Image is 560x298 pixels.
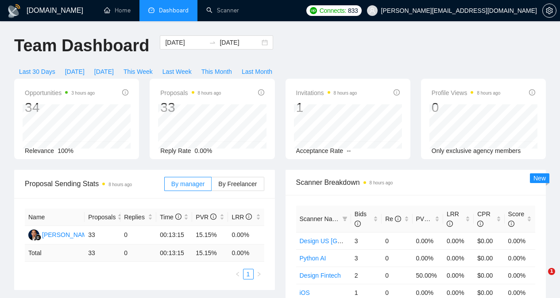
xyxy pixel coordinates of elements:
[85,245,120,262] td: 33
[320,6,346,15] span: Connects:
[220,38,260,47] input: End date
[447,221,453,227] span: info-circle
[88,212,116,222] span: Proposals
[94,67,114,76] span: [DATE]
[120,209,156,226] th: Replies
[530,268,551,289] iframe: Intercom live chat
[209,39,216,46] span: swap-right
[296,99,357,116] div: 1
[196,214,216,221] span: PVR
[432,88,501,98] span: Profile Views
[385,215,401,222] span: Re
[120,245,156,262] td: 0
[296,147,344,154] span: Acceptance Rate
[25,88,95,98] span: Opportunities
[477,210,490,227] span: CPR
[416,215,437,222] span: PVR
[243,269,253,279] a: 1
[156,245,192,262] td: 00:13:15
[108,182,132,187] time: 8 hours ago
[192,226,228,245] td: 15.15%
[160,99,221,116] div: 33
[89,65,119,79] button: [DATE]
[355,221,361,227] span: info-circle
[85,209,120,226] th: Proposals
[160,88,221,98] span: Proposals
[394,89,400,96] span: info-circle
[370,180,393,185] time: 8 hours ago
[505,249,535,267] td: 0.00%
[218,180,257,187] span: By Freelancer
[413,249,443,267] td: 0.00%
[242,67,272,76] span: Last Month
[124,212,146,222] span: Replies
[447,210,459,227] span: LRR
[548,268,555,275] span: 1
[258,89,264,96] span: info-circle
[175,214,182,220] span: info-circle
[477,91,500,96] time: 8 hours ago
[104,7,131,14] a: homeHome
[342,216,348,222] span: filter
[232,214,252,221] span: LRR
[25,178,164,189] span: Proposal Sending Stats
[474,232,504,249] td: $0.00
[443,249,474,267] td: 0.00%
[351,232,382,249] td: 3
[65,67,85,76] span: [DATE]
[210,214,216,220] span: info-circle
[508,210,525,227] span: Score
[505,267,535,284] td: 0.00%
[300,215,341,222] span: Scanner Name
[296,177,536,188] span: Scanner Breakdown
[474,249,504,267] td: $0.00
[228,226,264,245] td: 0.00%
[395,216,401,222] span: info-circle
[254,269,264,279] li: Next Page
[14,35,149,56] h1: Team Dashboard
[543,7,556,14] span: setting
[160,147,191,154] span: Reply Rate
[14,65,60,79] button: Last 30 Days
[237,65,277,79] button: Last Month
[25,99,95,116] div: 34
[334,91,357,96] time: 8 hours ago
[197,65,237,79] button: This Month
[300,237,396,245] a: Design US [GEOGRAPHIC_DATA]
[300,272,341,279] a: Design Fintech
[432,147,521,154] span: Only exclusive agency members
[25,209,85,226] th: Name
[351,249,382,267] td: 3
[165,38,205,47] input: Start date
[432,99,501,116] div: 0
[477,221,483,227] span: info-circle
[28,229,39,241] img: AD
[347,147,351,154] span: --
[148,7,154,13] span: dashboard
[508,221,514,227] span: info-circle
[348,6,358,15] span: 833
[209,39,216,46] span: to
[413,267,443,284] td: 50.00%
[300,255,326,262] a: Python AI
[206,7,239,14] a: searchScanner
[28,231,93,238] a: AD[PERSON_NAME]
[232,269,243,279] li: Previous Page
[192,245,228,262] td: 15.15 %
[529,89,535,96] span: info-circle
[228,245,264,262] td: 0.00 %
[443,267,474,284] td: 0.00%
[35,234,41,241] img: gigradar-bm.png
[120,226,156,245] td: 0
[542,4,556,18] button: setting
[201,67,232,76] span: This Month
[430,216,436,222] span: info-circle
[25,245,85,262] td: Total
[159,7,189,14] span: Dashboard
[505,232,535,249] td: 0.00%
[7,4,21,18] img: logo
[158,65,197,79] button: Last Week
[195,147,212,154] span: 0.00%
[300,289,310,296] a: iOS
[122,89,128,96] span: info-circle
